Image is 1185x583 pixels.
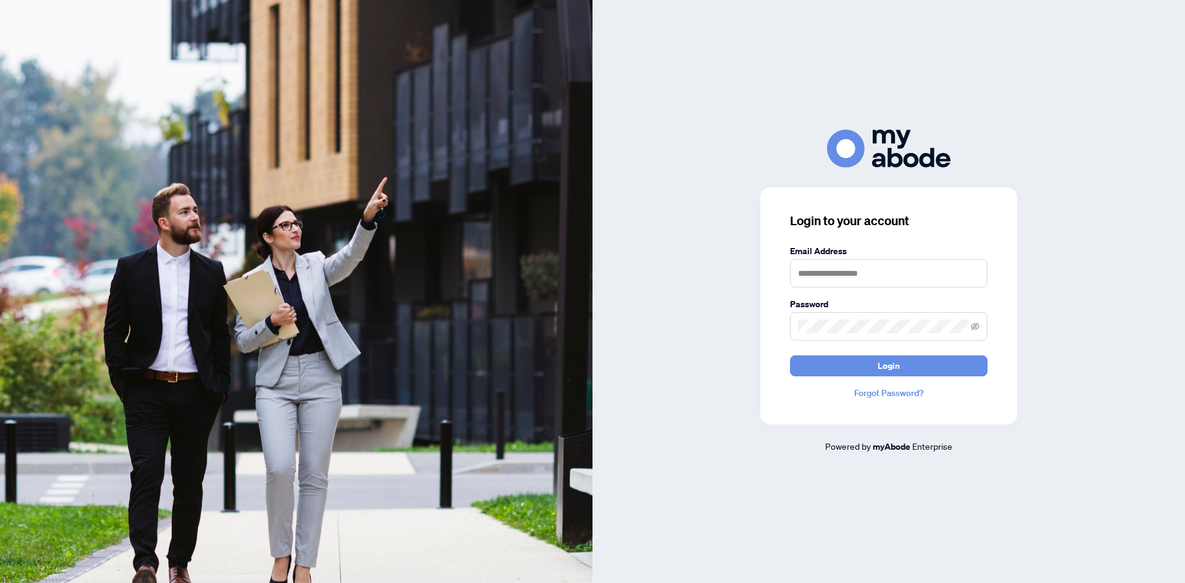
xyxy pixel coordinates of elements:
a: myAbode [873,440,910,453]
label: Email Address [790,244,987,258]
h3: Login to your account [790,212,987,229]
span: Login [878,356,900,376]
img: ma-logo [827,130,950,167]
button: Login [790,355,987,376]
a: Forgot Password? [790,386,987,400]
span: Enterprise [912,440,952,452]
span: eye-invisible [971,322,979,331]
span: Powered by [825,440,871,452]
label: Password [790,297,987,311]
